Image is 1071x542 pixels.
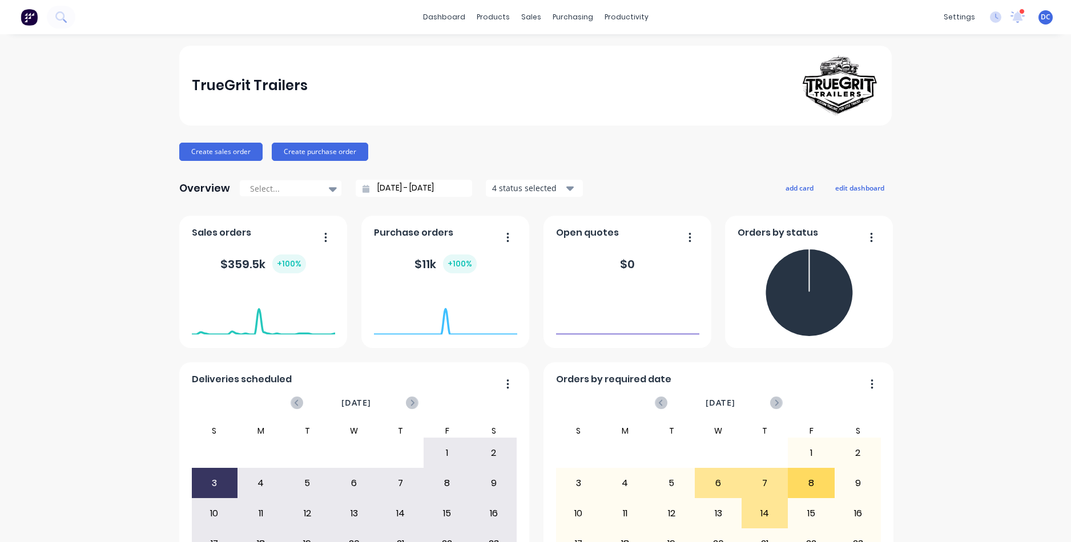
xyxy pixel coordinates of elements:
div: 6 [695,469,741,497]
div: 11 [238,499,284,528]
div: M [237,424,284,438]
div: 8 [424,469,470,497]
div: 10 [556,499,602,528]
div: productivity [599,9,654,26]
div: 14 [742,499,788,528]
div: S [470,424,517,438]
div: T [284,424,331,438]
div: F [424,424,470,438]
div: 1 [424,439,470,467]
button: edit dashboard [828,180,892,195]
div: + 100 % [443,254,477,273]
div: 5 [285,469,331,497]
div: sales [516,9,547,26]
div: 1 [788,439,834,467]
span: Purchase orders [374,226,453,240]
span: [DATE] [341,397,371,409]
span: Orders by required date [556,373,671,386]
div: 3 [556,469,602,497]
div: W [331,424,377,438]
button: Create purchase order [272,143,368,161]
div: 4 [602,469,648,497]
div: 15 [788,499,834,528]
button: Create sales order [179,143,263,161]
div: $ 359.5k [220,254,306,273]
div: 7 [742,469,788,497]
div: 16 [471,499,517,528]
div: purchasing [547,9,599,26]
div: 4 [238,469,284,497]
div: F [788,424,835,438]
div: 9 [835,469,881,497]
div: settings [938,9,981,26]
div: Overview [179,177,230,200]
div: 12 [649,499,695,528]
div: S [835,424,881,438]
span: DC [1041,12,1050,22]
a: dashboard [417,9,471,26]
button: add card [778,180,821,195]
div: 14 [378,499,424,528]
div: T [377,424,424,438]
div: T [649,424,695,438]
div: 3 [192,469,237,497]
div: S [555,424,602,438]
div: 6 [331,469,377,497]
span: Open quotes [556,226,619,240]
div: 11 [602,499,648,528]
div: 16 [835,499,881,528]
div: 13 [331,499,377,528]
div: 2 [835,439,881,467]
div: $ 0 [620,256,635,273]
span: Sales orders [192,226,251,240]
div: S [191,424,238,438]
div: W [695,424,742,438]
img: Factory [21,9,38,26]
div: T [742,424,788,438]
div: 10 [192,499,237,528]
div: 12 [285,499,331,528]
div: 2 [471,439,517,467]
span: [DATE] [706,397,735,409]
div: products [471,9,516,26]
div: 15 [424,499,470,528]
div: 5 [649,469,695,497]
div: + 100 % [272,254,306,273]
div: 7 [378,469,424,497]
div: 8 [788,469,834,497]
button: 4 status selected [486,180,583,197]
span: Orders by status [738,226,818,240]
div: 9 [471,469,517,497]
div: 13 [695,499,741,528]
div: M [602,424,649,438]
div: TrueGrit Trailers [192,74,308,97]
img: TrueGrit Trailers [799,54,879,116]
div: 4 status selected [492,182,564,194]
div: $ 11k [414,254,477,273]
